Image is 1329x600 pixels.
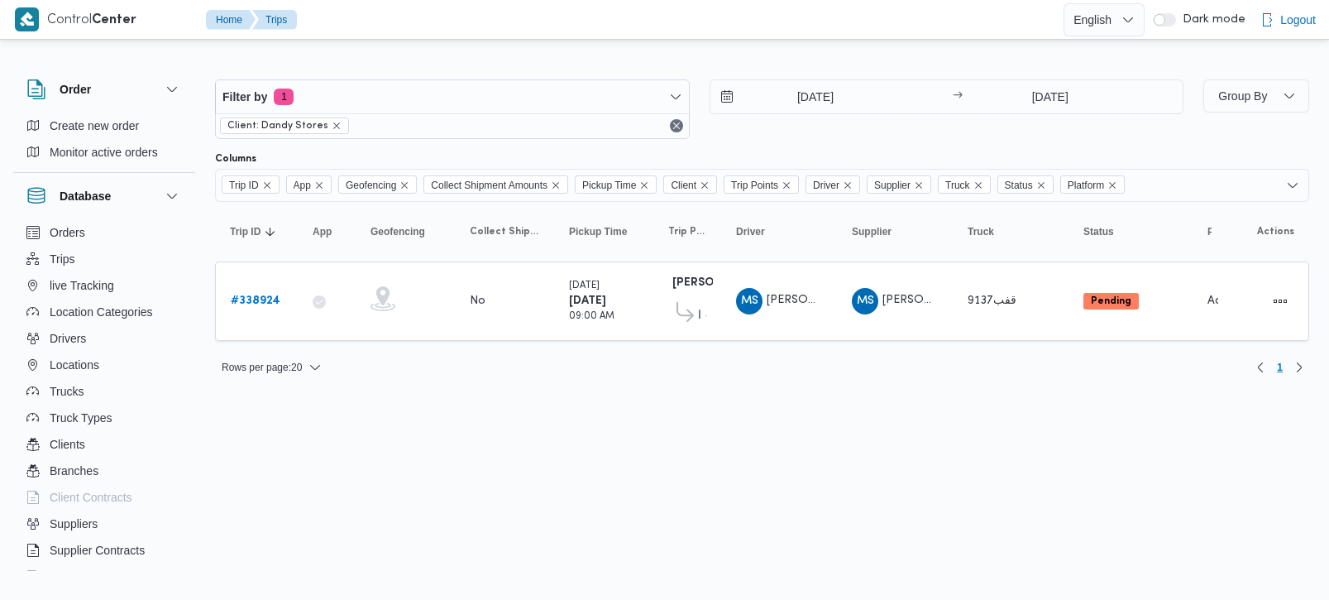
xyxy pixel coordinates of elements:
button: Truck [961,218,1060,245]
span: Actions [1257,225,1294,238]
span: Driver [806,175,860,194]
button: Remove Trip ID from selection in this group [262,180,272,190]
button: remove selected entity [332,121,342,131]
span: Admin [1207,295,1242,306]
div: No [470,294,485,309]
span: Drivers [50,329,86,348]
button: Actions [1267,288,1293,314]
span: Pickup Time [575,175,657,194]
button: Remove [667,116,686,136]
span: MS [857,288,874,314]
b: [PERSON_NAME] العباسية [672,277,808,288]
button: Monitor active orders [20,139,189,166]
span: Pending [1083,293,1139,310]
button: Next page [1289,358,1309,377]
span: Group By [1218,89,1267,103]
span: Filter by [222,87,267,107]
button: Clients [20,431,189,458]
input: Press the down key to open a popover containing a calendar. [968,80,1132,113]
button: live Tracking [20,272,189,299]
span: 1 active filters [274,89,294,105]
span: App [294,176,311,194]
span: Trip Points [724,175,799,194]
span: Supplier Contracts [50,540,145,560]
span: Supplier [867,175,931,194]
button: Remove Driver from selection in this group [843,180,853,190]
span: App [286,175,332,194]
button: Trip IDSorted in descending order [223,218,289,245]
button: Home [206,10,256,30]
span: Dark mode [1176,13,1245,26]
span: Client: Dandy Stores [220,118,349,134]
span: Truck [938,175,991,194]
button: Open list of options [1286,179,1299,192]
button: Locations [20,352,189,378]
span: 1 [1277,358,1283,377]
span: Client Contracts [50,487,132,507]
label: Columns [215,152,256,166]
button: Remove Client from selection in this group [700,180,710,190]
span: Platform [1060,175,1126,194]
h3: Database [60,186,111,206]
span: live Tracking [50,276,114,295]
span: Platform [1207,225,1212,238]
button: Platform [1201,218,1218,245]
span: Platform [1068,176,1105,194]
button: Supplier Contracts [20,537,189,564]
div: → [953,91,963,103]
span: Status [1005,176,1033,194]
span: Client: Dandy Stores [227,118,328,133]
span: قفب9137 [968,295,1016,306]
span: Supplier [852,225,892,238]
button: Database [26,186,182,206]
span: Monitor active orders [50,142,158,162]
span: Trips [50,249,75,269]
a: #338924 [231,291,280,311]
button: Devices [20,564,189,590]
button: Trips [252,10,297,30]
button: Branches [20,458,189,484]
img: X8yXhbKr1z7QwAAAABJRU5ErkJggg== [15,7,39,31]
button: App [306,218,347,245]
span: Pickup Time [582,176,636,194]
button: Pickup Time [562,218,645,245]
button: Client Contracts [20,484,189,511]
button: Remove Geofencing from selection in this group [399,180,409,190]
span: Logout [1280,10,1316,30]
button: Remove Collect Shipment Amounts from selection in this group [551,180,561,190]
span: Client [671,176,696,194]
span: [PERSON_NAME] الدين [PERSON_NAME] [767,295,987,305]
span: Trucks [50,382,84,401]
button: Remove Trip Points from selection in this group [782,180,791,190]
span: Supplier [874,176,911,194]
span: Trip Points [668,225,706,238]
button: Trucks [20,378,189,405]
span: Collect Shipment Amounts [470,225,539,238]
button: Truck Types [20,405,189,431]
span: Driver [813,176,839,194]
span: Client [663,175,717,194]
span: Driver [736,225,765,238]
span: App [313,225,332,238]
span: Trip Points [731,176,778,194]
span: Suppliers [50,514,98,534]
svg: Sorted in descending order [264,225,277,238]
b: Center [92,14,136,26]
button: Group By [1203,79,1309,113]
b: [DATE] [569,295,606,306]
button: Remove App from selection in this group [314,180,324,190]
span: Location Categories [50,302,153,322]
button: Remove Platform from selection in this group [1107,180,1117,190]
small: [DATE] [569,281,600,290]
span: Geofencing [370,225,425,238]
input: Press the down key to open a popover containing a calendar. [710,80,898,113]
span: Create new order [50,116,139,136]
b: Pending [1091,296,1131,306]
div: Database [13,219,195,578]
button: Logout [1254,3,1322,36]
span: Trip ID [222,175,280,194]
span: قسم شبرا [698,306,701,326]
span: Rows per page : 20 [222,358,302,377]
button: Orders [20,219,189,246]
button: Create new order [20,113,189,139]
